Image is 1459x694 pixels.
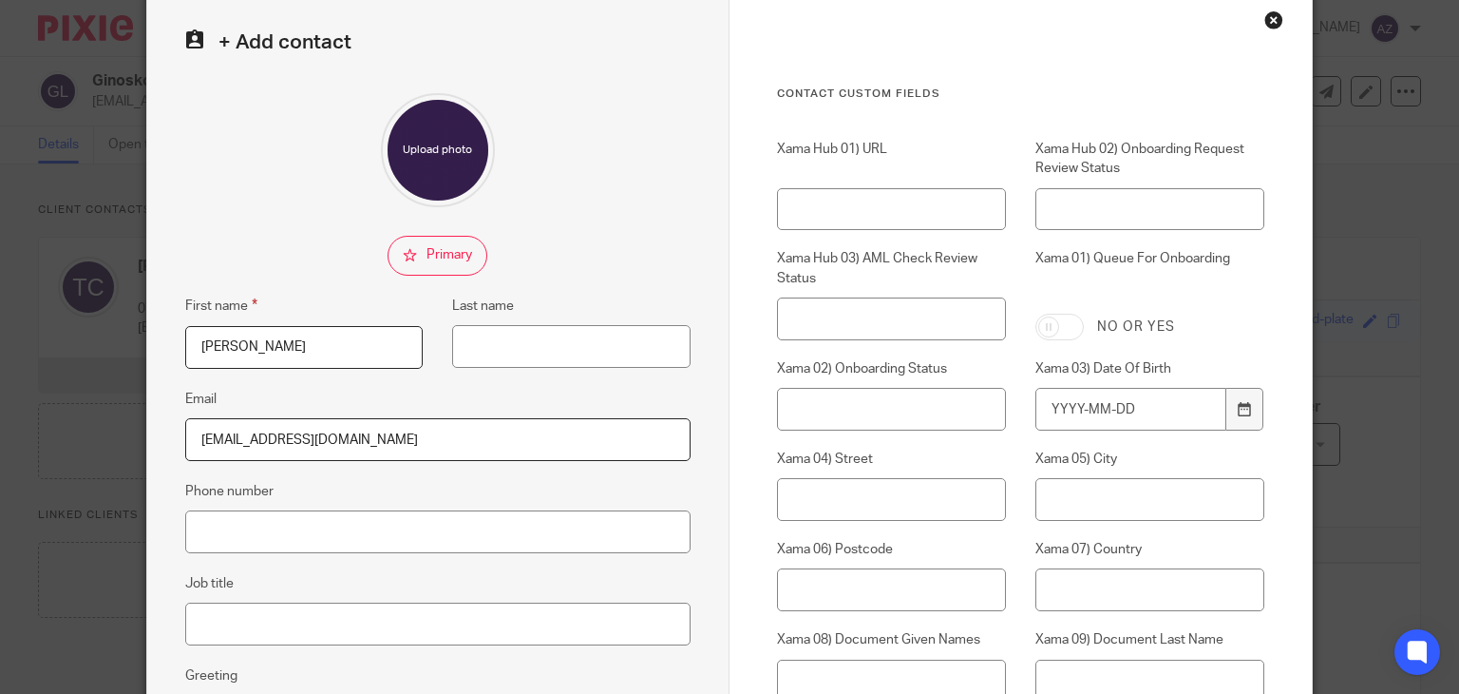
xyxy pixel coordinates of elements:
label: Xama 01) Queue For Onboarding [1035,249,1264,299]
h2: + Add contact [185,29,691,55]
label: Xama 04) Street [777,450,1006,469]
label: First name [185,295,257,317]
label: Xama Hub 01) URL [777,140,1006,179]
label: Job title [185,574,234,593]
label: Xama 05) City [1035,450,1264,469]
h3: Contact Custom fields [777,87,1264,102]
label: No or yes [1097,318,1175,337]
label: Xama 06) Postcode [777,540,1006,559]
label: Xama 03) Date Of Birth [1035,359,1264,378]
label: Xama 02) Onboarding Status [777,359,1006,378]
label: Xama Hub 02) Onboarding Request Review Status [1035,140,1264,179]
label: Greeting [185,666,237,685]
label: Xama Hub 03) AML Check Review Status [777,249,1006,288]
label: Xama 07) Country [1035,540,1264,559]
div: Close this dialog window [1264,10,1283,29]
label: Xama 09) Document Last Name [1035,630,1264,649]
label: Phone number [185,482,274,501]
label: Email [185,390,217,409]
label: Xama 08) Document Given Names [777,630,1006,649]
input: YYYY-MM-DD [1035,388,1226,431]
label: Last name [452,297,514,316]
